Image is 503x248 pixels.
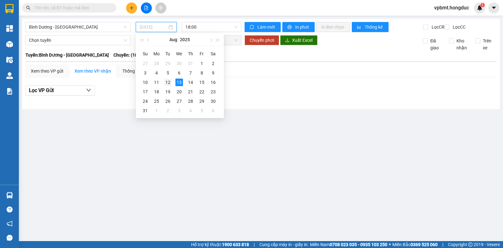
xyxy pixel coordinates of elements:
[155,3,166,14] button: aim
[480,3,485,7] sup: 1
[7,235,13,241] span: message
[162,96,174,106] td: 2025-08-26
[316,22,351,32] button: In đơn chọn
[209,60,217,67] div: 2
[282,22,315,32] button: printerIn phơi
[198,107,206,114] div: 5
[140,78,151,87] td: 2025-08-10
[31,68,63,74] div: Xem theo VP gửi
[6,25,13,32] img: dashboard-icon
[6,72,13,79] img: warehouse-icon
[207,68,219,78] td: 2025-08-09
[7,207,13,212] span: question-circle
[245,22,281,32] button: syncLàm mới
[280,35,318,45] button: downloadXuất Excel
[330,242,387,247] strong: 0708 023 035 - 0935 103 250
[174,59,185,68] td: 2025-07-30
[174,78,185,87] td: 2025-08-13
[185,106,196,115] td: 2025-09-04
[196,106,207,115] td: 2025-09-05
[352,22,389,32] button: bar-chartThống kê
[389,243,391,246] span: ⚪️
[198,79,206,86] div: 15
[126,3,137,14] button: plus
[209,69,217,77] div: 9
[86,88,91,93] span: down
[153,60,160,67] div: 28
[113,52,159,58] span: Chuyến: (18:00 [DATE])
[153,107,160,114] div: 1
[198,69,206,77] div: 8
[140,87,151,96] td: 2025-08-17
[175,88,183,96] div: 20
[198,88,206,96] div: 22
[477,5,483,11] img: icon-new-feature
[481,3,484,7] span: 1
[5,4,14,14] img: logo-vxr
[75,68,111,74] div: Xem theo VP nhận
[175,60,183,67] div: 30
[175,97,183,105] div: 27
[6,57,13,63] img: warehouse-icon
[207,78,219,87] td: 2025-08-16
[480,37,497,51] span: Trên xe
[26,6,30,10] span: search
[174,96,185,106] td: 2025-08-27
[164,88,172,96] div: 19
[122,68,140,74] div: Thống kê
[207,49,219,59] th: Sa
[491,5,497,11] span: caret-down
[185,68,196,78] td: 2025-08-07
[162,78,174,87] td: 2025-08-12
[140,24,168,30] input: 13/08/2025
[429,24,445,30] span: Lọc CR
[35,4,109,11] input: Tìm tên, số ĐT hoặc mã đơn
[209,107,217,114] div: 6
[198,60,206,67] div: 1
[196,59,207,68] td: 2025-08-01
[442,241,443,248] span: |
[169,33,177,46] button: Aug
[196,49,207,59] th: Fr
[488,3,499,14] button: caret-down
[6,192,13,199] img: warehouse-icon
[140,59,151,68] td: 2025-07-27
[428,37,444,51] span: Đã giao
[29,86,54,94] span: Lọc VP Gửi
[151,59,162,68] td: 2025-07-28
[207,59,219,68] td: 2025-08-02
[6,41,13,47] img: warehouse-icon
[429,4,474,12] span: vpbmt.hongduc
[187,60,194,67] div: 31
[187,97,194,105] div: 28
[140,106,151,115] td: 2025-08-31
[191,241,249,248] span: Hỗ trợ kỹ thuật:
[164,79,172,86] div: 12
[175,69,183,77] div: 6
[365,24,384,30] span: Thống kê
[207,87,219,96] td: 2025-08-23
[174,68,185,78] td: 2025-08-06
[392,241,438,248] span: Miền Bắc
[7,221,13,227] span: notification
[153,88,160,96] div: 18
[151,87,162,96] td: 2025-08-18
[151,96,162,106] td: 2025-08-25
[187,107,194,114] div: 4
[207,96,219,106] td: 2025-08-30
[175,79,183,86] div: 13
[141,3,152,14] button: file-add
[140,49,151,59] th: Su
[196,68,207,78] td: 2025-08-08
[207,106,219,115] td: 2025-09-06
[454,37,470,51] span: Kho nhận
[151,106,162,115] td: 2025-09-01
[185,22,237,32] span: 18:00
[450,24,467,30] span: Lọc CC
[140,68,151,78] td: 2025-08-03
[196,87,207,96] td: 2025-08-22
[259,241,308,248] span: Cung cấp máy in - giấy in:
[6,88,13,95] img: solution-icon
[25,52,109,58] b: Tuyến: Bình Dương - [GEOGRAPHIC_DATA]
[140,96,151,106] td: 2025-08-24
